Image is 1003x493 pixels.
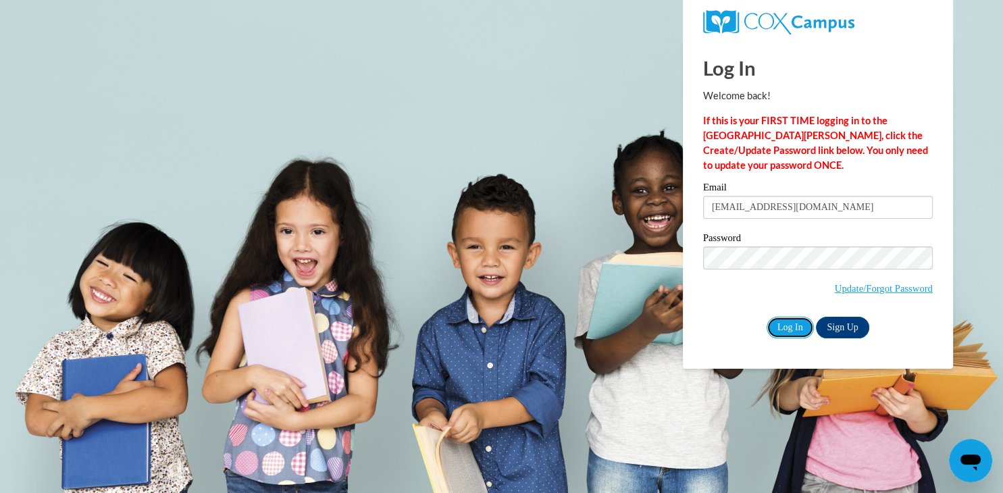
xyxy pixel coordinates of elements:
[835,283,933,294] a: Update/Forgot Password
[816,317,869,338] a: Sign Up
[703,88,933,103] p: Welcome back!
[703,54,933,82] h1: Log In
[767,317,814,338] input: Log In
[703,10,933,34] a: COX Campus
[703,115,928,171] strong: If this is your FIRST TIME logging in to the [GEOGRAPHIC_DATA][PERSON_NAME], click the Create/Upd...
[703,233,933,246] label: Password
[703,182,933,196] label: Email
[949,439,992,482] iframe: Button to launch messaging window
[703,10,854,34] img: COX Campus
